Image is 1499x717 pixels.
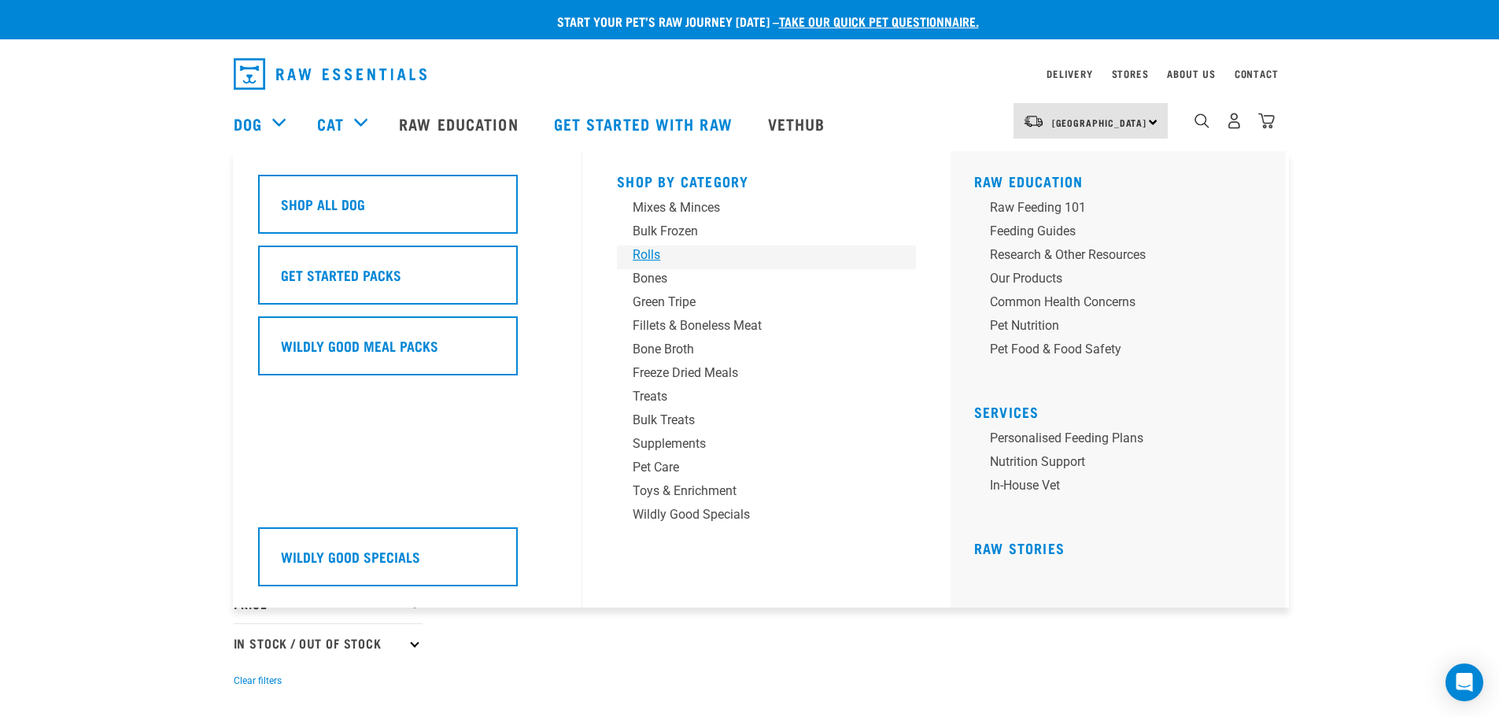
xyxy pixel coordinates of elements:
a: Toys & Enrichment [617,482,916,505]
a: Dog [234,112,262,135]
div: Mixes & Minces [633,198,878,217]
div: Bulk Treats [633,411,878,430]
a: Feeding Guides [974,222,1273,246]
a: Delivery [1047,71,1092,76]
p: In Stock / Out Of Stock [234,623,423,663]
div: Raw Feeding 101 [990,198,1235,217]
a: Rolls [617,246,916,269]
h5: Shop By Category [617,173,916,186]
a: Stores [1112,71,1149,76]
div: Bulk Frozen [633,222,878,241]
a: Fillets & Boneless Meat [617,316,916,340]
div: Rolls [633,246,878,264]
a: Our Products [974,269,1273,293]
div: Fillets & Boneless Meat [633,316,878,335]
div: Green Tripe [633,293,878,312]
a: Get started with Raw [538,92,752,155]
a: Mixes & Minces [617,198,916,222]
h5: Wildly Good Meal Packs [281,335,438,356]
div: Toys & Enrichment [633,482,878,501]
img: home-icon-1@2x.png [1194,113,1209,128]
a: Contact [1235,71,1279,76]
div: Our Products [990,269,1235,288]
a: Pet Food & Food Safety [974,340,1273,364]
a: Wildly Good Specials [617,505,916,529]
a: Supplements [617,434,916,458]
a: Cat [317,112,344,135]
a: take our quick pet questionnaire. [779,17,979,24]
a: Get Started Packs [258,246,557,316]
div: Feeding Guides [990,222,1235,241]
a: Bulk Treats [617,411,916,434]
a: Research & Other Resources [974,246,1273,269]
img: Raw Essentials Logo [234,58,426,90]
button: Clear filters [234,674,282,688]
div: Common Health Concerns [990,293,1235,312]
div: Pet Care [633,458,878,477]
div: Bone Broth [633,340,878,359]
a: Pet Care [617,458,916,482]
div: Open Intercom Messenger [1445,663,1483,701]
a: Nutrition Support [974,453,1273,476]
img: van-moving.png [1023,114,1044,128]
img: user.png [1226,113,1242,129]
div: Bones [633,269,878,288]
nav: dropdown navigation [221,52,1279,96]
a: Bones [617,269,916,293]
a: Wildly Good Meal Packs [258,316,557,387]
h5: Wildly Good Specials [281,546,420,567]
div: Research & Other Resources [990,246,1235,264]
a: Raw Feeding 101 [974,198,1273,222]
a: Vethub [752,92,845,155]
span: [GEOGRAPHIC_DATA] [1052,120,1147,125]
a: Wildly Good Specials [258,527,557,598]
div: Treats [633,387,878,406]
div: Supplements [633,434,878,453]
a: Treats [617,387,916,411]
a: In-house vet [974,476,1273,500]
a: Raw Stories [974,544,1065,552]
img: home-icon@2x.png [1258,113,1275,129]
a: Green Tripe [617,293,916,316]
a: Shop All Dog [258,175,557,246]
h5: Services [974,404,1273,416]
a: Raw Education [383,92,537,155]
a: Pet Nutrition [974,316,1273,340]
div: Pet Food & Food Safety [990,340,1235,359]
h5: Get Started Packs [281,264,401,285]
a: Freeze Dried Meals [617,364,916,387]
div: Wildly Good Specials [633,505,878,524]
a: Personalised Feeding Plans [974,429,1273,453]
div: Pet Nutrition [990,316,1235,335]
h5: Shop All Dog [281,194,365,214]
a: Common Health Concerns [974,293,1273,316]
div: Freeze Dried Meals [633,364,878,383]
a: Bone Broth [617,340,916,364]
a: Bulk Frozen [617,222,916,246]
a: About Us [1167,71,1215,76]
a: Raw Education [974,177,1084,185]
